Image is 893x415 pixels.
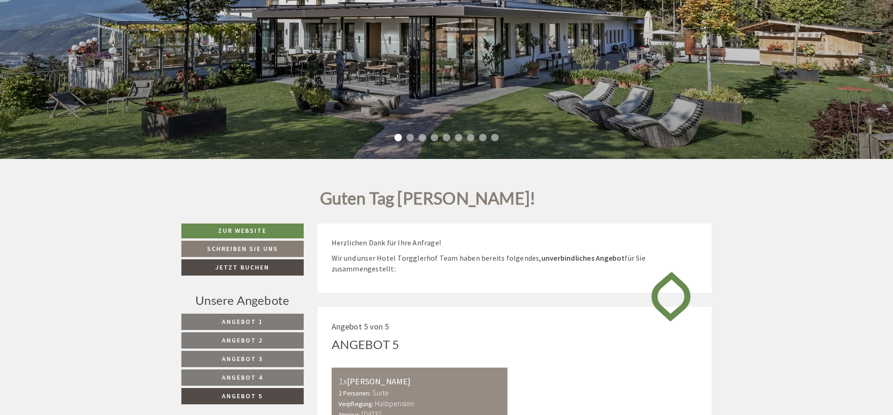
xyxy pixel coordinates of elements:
a: Schreiben Sie uns [181,241,304,257]
div: [GEOGRAPHIC_DATA] [14,27,147,35]
b: 1x [339,375,347,387]
b: Suite [373,388,389,397]
small: Verpflegung: [339,400,373,408]
b: Halbpension [375,399,414,408]
strong: unverbindliches Angebot [541,253,625,263]
span: Angebot 5 [222,392,263,400]
small: 06:21 [14,46,147,52]
a: Jetzt buchen [181,259,304,276]
a: Zur Website [181,224,304,238]
p: Wir und unser Hotel Torgglerhof Team haben bereits folgendes, für Sie zusammengestellt: [332,253,698,274]
span: Angebot 5 von 5 [332,321,389,332]
div: Unsere Angebote [181,292,304,309]
div: Angebot 5 [332,336,400,353]
div: Guten Tag, wie können wir Ihnen helfen? [7,26,152,54]
p: Herzlichen Dank für Ihre Anfrage! [332,237,698,248]
div: [PERSON_NAME] [339,375,501,388]
img: image [644,263,698,329]
small: 2 Personen: [339,389,371,397]
span: Angebot 2 [222,336,263,344]
div: [DATE] [166,7,200,23]
span: Angebot 3 [222,355,263,363]
button: Senden [311,245,367,261]
span: Angebot 4 [222,373,263,382]
span: Angebot 1 [222,317,263,326]
h1: Guten Tag [PERSON_NAME]! [320,189,536,212]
